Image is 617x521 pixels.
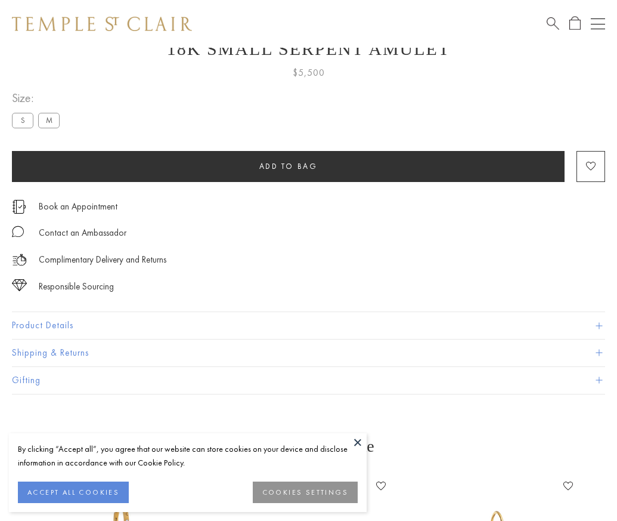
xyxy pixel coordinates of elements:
[18,442,358,470] div: By clicking “Accept all”, you agree that our website can store cookies on your device and disclos...
[12,17,192,31] img: Temple St. Clair
[547,16,559,31] a: Search
[38,113,60,128] label: M
[12,200,26,214] img: icon_appointment.svg
[39,279,114,294] div: Responsible Sourcing
[39,226,126,241] div: Contact an Ambassador
[293,65,325,81] span: $5,500
[591,17,605,31] button: Open navigation
[12,340,605,366] button: Shipping & Returns
[39,252,166,267] p: Complimentary Delivery and Returns
[12,367,605,394] button: Gifting
[12,113,33,128] label: S
[12,88,64,108] span: Size:
[39,200,117,213] a: Book an Appointment
[18,482,129,503] button: ACCEPT ALL COOKIES
[259,161,318,171] span: Add to bag
[253,482,358,503] button: COOKIES SETTINGS
[12,252,27,267] img: icon_delivery.svg
[12,226,24,238] img: MessageIcon-01_2.svg
[12,279,27,291] img: icon_sourcing.svg
[12,312,605,339] button: Product Details
[569,16,581,31] a: Open Shopping Bag
[12,151,565,182] button: Add to bag
[12,39,605,59] h1: 18K Small Serpent Amulet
